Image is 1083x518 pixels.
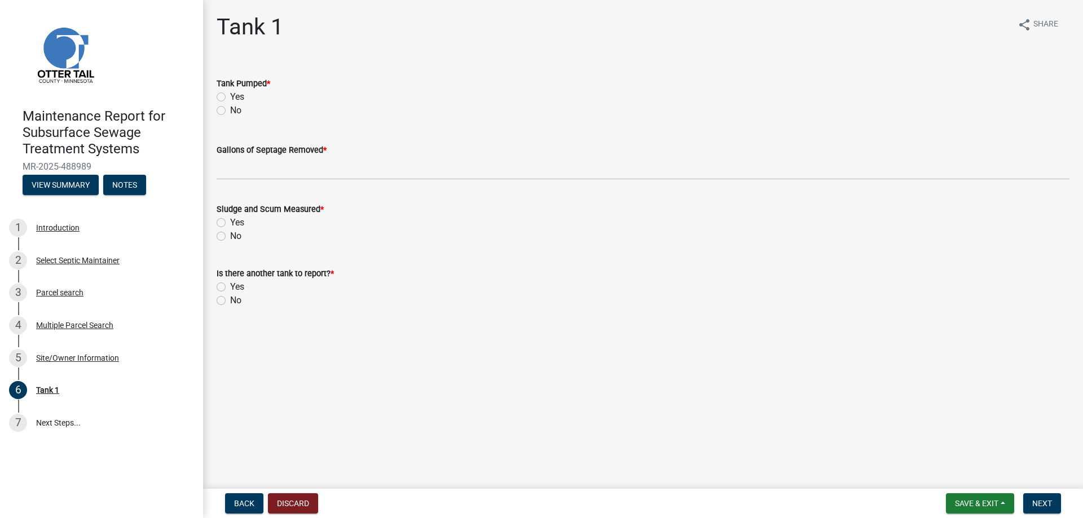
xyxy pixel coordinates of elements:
label: Yes [230,280,244,294]
h1: Tank 1 [217,14,283,41]
div: 3 [9,284,27,302]
i: share [1018,18,1031,32]
span: Share [1033,18,1058,32]
button: Discard [268,493,318,513]
label: Sludge and Scum Measured [217,206,324,214]
label: Tank Pumped [217,80,270,88]
button: shareShare [1009,14,1067,36]
wm-modal-confirm: Summary [23,181,99,191]
label: Yes [230,90,244,104]
span: Back [234,499,254,508]
button: Notes [103,175,146,195]
span: MR-2025-488989 [23,161,180,172]
wm-modal-confirm: Notes [103,181,146,191]
label: Yes [230,216,244,229]
div: Select Septic Maintainer [36,256,120,264]
button: Save & Exit [946,493,1014,513]
label: No [230,104,241,117]
div: Multiple Parcel Search [36,321,113,329]
label: Gallons of Septage Removed [217,147,327,154]
label: No [230,294,241,307]
div: 4 [9,316,27,334]
div: 5 [9,349,27,367]
div: 7 [9,414,27,432]
div: 6 [9,381,27,399]
label: Is there another tank to report? [217,270,334,278]
div: 2 [9,251,27,269]
button: Next [1023,493,1061,513]
div: Tank 1 [36,386,59,394]
div: Introduction [36,224,80,232]
h4: Maintenance Report for Subsurface Sewage Treatment Systems [23,108,194,157]
span: Next [1032,499,1052,508]
img: Otter Tail County, Minnesota [23,12,107,96]
label: No [230,229,241,243]
div: 1 [9,219,27,237]
div: Parcel search [36,289,83,296]
div: Site/Owner Information [36,354,119,362]
button: Back [225,493,263,513]
button: View Summary [23,175,99,195]
span: Save & Exit [955,499,998,508]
